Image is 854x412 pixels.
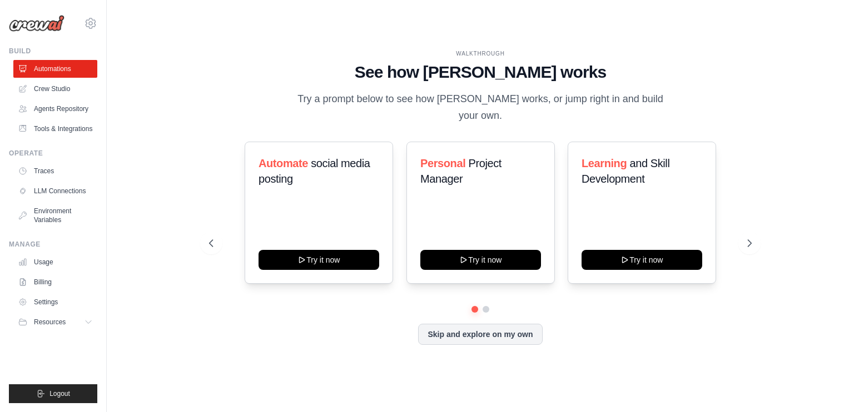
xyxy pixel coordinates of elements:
[49,389,70,398] span: Logout
[259,157,308,169] span: Automate
[9,15,64,32] img: Logo
[259,250,379,270] button: Try it now
[418,324,542,345] button: Skip and explore on my own
[13,80,97,98] a: Crew Studio
[9,384,97,403] button: Logout
[13,60,97,78] a: Automations
[9,149,97,158] div: Operate
[420,250,541,270] button: Try it now
[13,182,97,200] a: LLM Connections
[13,120,97,138] a: Tools & Integrations
[259,157,370,185] span: social media posting
[582,157,627,169] span: Learning
[582,250,702,270] button: Try it now
[420,157,465,169] span: Personal
[9,47,97,56] div: Build
[209,62,752,82] h1: See how [PERSON_NAME] works
[13,253,97,271] a: Usage
[9,240,97,249] div: Manage
[13,162,97,180] a: Traces
[13,273,97,291] a: Billing
[420,157,502,185] span: Project Manager
[34,318,66,326] span: Resources
[13,293,97,311] a: Settings
[13,313,97,331] button: Resources
[13,100,97,118] a: Agents Repository
[294,91,667,124] p: Try a prompt below to see how [PERSON_NAME] works, or jump right in and build your own.
[209,49,752,58] div: WALKTHROUGH
[13,202,97,229] a: Environment Variables
[582,157,669,185] span: and Skill Development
